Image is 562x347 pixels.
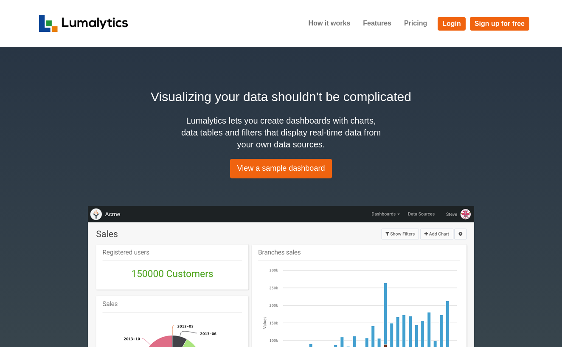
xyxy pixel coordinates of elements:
[302,13,357,34] a: How it works
[39,15,128,32] img: logo_v2-f34f87db3d4d9f5311d6c47995059ad6168825a3e1eb260e01c8041e89355404.png
[39,87,523,106] h2: Visualizing your data shouldn't be complicated
[398,13,433,34] a: Pricing
[230,159,332,178] a: View a sample dashboard
[438,17,466,31] a: Login
[179,115,383,150] h4: Lumalytics lets you create dashboards with charts, data tables and filters that display real-time...
[357,13,398,34] a: Features
[470,17,529,31] a: Sign up for free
